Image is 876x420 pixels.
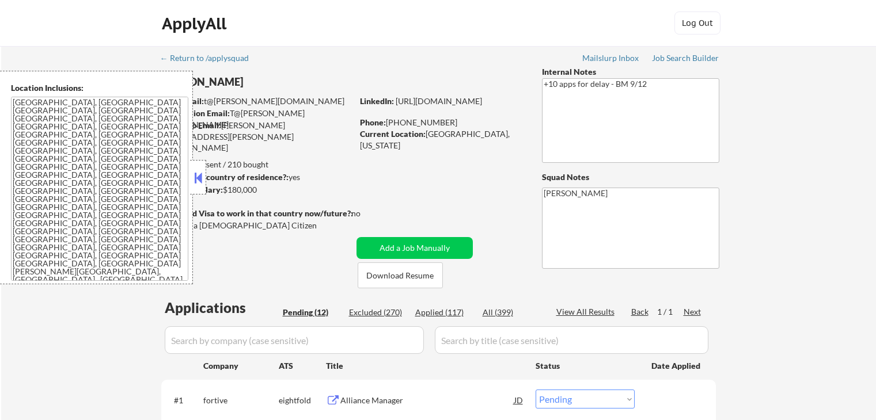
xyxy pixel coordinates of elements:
strong: Can work in country of residence?: [161,172,289,182]
div: yes [161,171,349,183]
div: All (399) [483,307,540,318]
div: [GEOGRAPHIC_DATA], [US_STATE] [360,128,523,151]
a: Job Search Builder [652,54,719,65]
button: Download Resume [358,262,443,288]
div: Job Search Builder [652,54,719,62]
div: JD [513,390,525,410]
div: Yes, I am a [DEMOGRAPHIC_DATA] Citizen [161,220,356,231]
a: Mailslurp Inbox [582,54,640,65]
div: [PERSON_NAME] [161,75,398,89]
div: [PERSON_NAME][EMAIL_ADDRESS][PERSON_NAME][DOMAIN_NAME] [161,120,352,154]
div: [PHONE_NUMBER] [360,117,523,128]
div: Applications [165,301,279,315]
a: [URL][DOMAIN_NAME] [396,96,482,106]
div: Squad Notes [542,171,719,183]
input: Search by company (case sensitive) [165,326,424,354]
div: Next [684,306,702,318]
div: Applied (117) [415,307,473,318]
div: ← Return to /applysquad [160,54,260,62]
div: no [351,208,384,219]
div: View All Results [556,306,618,318]
div: ATS [279,360,326,372]
div: Status [536,355,635,376]
button: Log Out [674,12,720,35]
div: Mailslurp Inbox [582,54,640,62]
div: Excluded (270) [349,307,407,318]
div: Location Inclusions: [11,82,188,94]
div: 117 sent / 210 bought [161,159,352,170]
div: eightfold [279,395,326,406]
button: Add a Job Manually [357,237,473,259]
div: ApplyAll [162,14,230,33]
strong: Phone: [360,117,386,127]
a: ← Return to /applysquad [160,54,260,65]
div: T@[PERSON_NAME][DOMAIN_NAME] [162,108,352,130]
div: Date Applied [651,360,702,372]
strong: Current Location: [360,129,426,139]
div: Title [326,360,525,372]
strong: LinkedIn: [360,96,394,106]
div: Pending (12) [283,307,340,318]
strong: Will need Visa to work in that country now/future?: [161,208,353,218]
div: t@[PERSON_NAME][DOMAIN_NAME] [162,96,352,107]
div: 1 / 1 [657,306,684,318]
div: $180,000 [161,184,352,196]
div: Alliance Manager [340,395,514,406]
div: fortive [203,395,279,406]
input: Search by title (case sensitive) [435,326,708,354]
div: Back [631,306,650,318]
div: Company [203,360,279,372]
div: #1 [174,395,194,406]
div: Internal Notes [542,66,719,78]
